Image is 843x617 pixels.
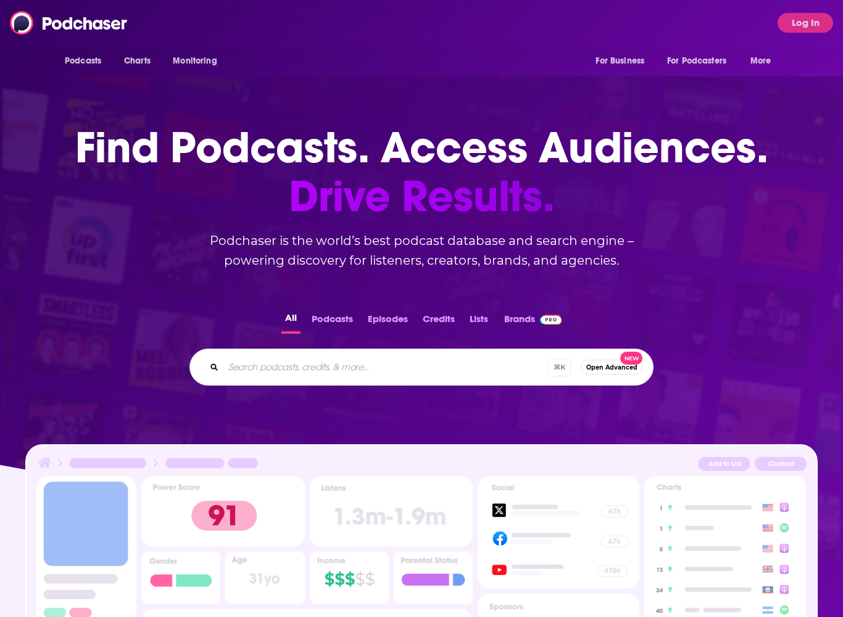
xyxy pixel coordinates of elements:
[141,476,304,547] img: Podcast Insights Power score
[394,552,473,604] img: Podcast Insights Parental Status
[667,52,726,70] span: For Podcasters
[540,315,562,325] img: Podchaser Pro
[175,231,668,270] h2: Podchaser is the world’s best podcast database and search engine – powering discovery for listene...
[116,49,158,73] a: Charts
[141,552,220,604] img: Podcast Insights Gender
[364,310,412,334] button: Episodes
[75,123,768,221] h1: Find Podcasts. Access Audiences.
[308,310,357,334] button: Podcasts
[548,358,571,376] span: ⌘ K
[173,52,217,70] span: Monitoring
[225,552,304,604] img: Podcast Insights Age
[310,552,389,604] img: Podcast Insights Income
[620,352,642,365] span: New
[164,49,233,73] button: open menu
[281,310,301,334] button: All
[56,49,117,73] button: open menu
[419,310,459,334] button: Credits
[596,52,644,70] span: For Business
[478,476,639,589] img: Podcast Socials
[504,310,562,334] a: BrandsPodchaser Pro
[581,360,643,375] button: Open AdvancedNew
[750,52,771,70] span: More
[189,349,654,386] div: Search podcasts, credits, & more...
[65,52,101,70] span: Podcasts
[124,52,151,70] span: Charts
[223,357,548,377] input: Search podcasts, credits, & more...
[466,310,492,334] button: Lists
[36,455,807,475] img: Podcast Insights Header
[10,11,128,35] img: Podchaser - Follow, Share and Rate Podcasts
[75,172,768,221] span: Drive Results.
[586,364,637,371] span: Open Advanced
[310,476,473,547] img: Podcast Insights Listens
[778,13,833,33] button: Log In
[742,49,787,73] button: open menu
[659,49,744,73] button: open menu
[587,49,660,73] button: open menu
